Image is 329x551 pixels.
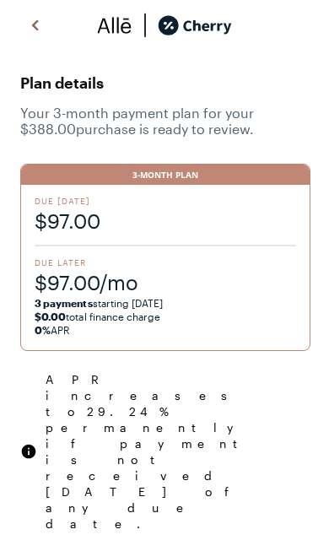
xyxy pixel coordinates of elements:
img: svg%3e [25,13,46,38]
img: cherry_black_logo-DrOE_MJI.svg [158,13,232,38]
strong: $0.00 [35,311,66,322]
img: svg%3e [97,13,132,38]
span: APR increases to 29.24 % permanently if payment is not received [DATE] of any due date. [46,371,309,532]
span: Your 3 -month payment plan for your $388.00 purchase is ready to review. [20,105,309,137]
span: $97.00/mo [35,268,296,296]
strong: 3 payments [35,297,93,309]
span: starting [DATE] total finance charge APR [35,296,296,337]
img: svg%3e [132,13,158,38]
img: svg%3e [20,443,37,460]
span: Due Later [35,257,296,268]
div: 3-Month Plan [21,165,310,185]
span: Due [DATE] [35,195,296,207]
strong: 0% [35,324,51,336]
span: $97.00 [35,207,296,235]
span: Plan details [20,69,309,96]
